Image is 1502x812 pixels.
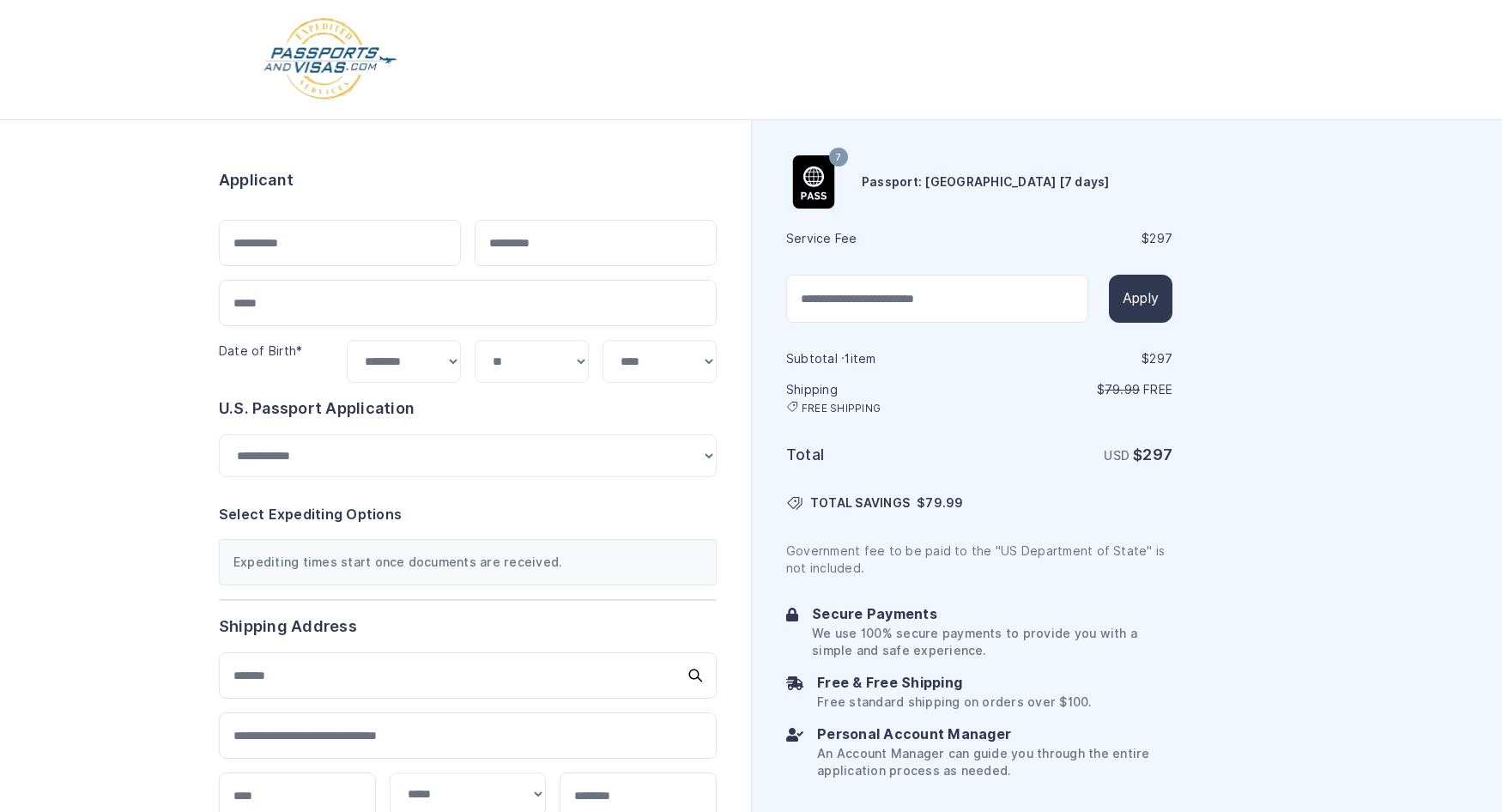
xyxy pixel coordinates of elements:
[817,724,1172,745] h6: Personal Account Manager
[219,344,302,358] label: Date of Birth*
[786,230,978,247] h6: Service Fee
[862,173,1110,191] h6: Passport: [GEOGRAPHIC_DATA] [7 days]
[219,505,717,525] h6: Select Expediting Options
[1105,383,1140,397] span: 79.99
[981,381,1172,398] p: $
[1143,383,1172,397] span: Free
[262,17,398,102] img: Logo
[845,352,850,366] span: 1
[817,745,1172,779] p: An Account Manager can guide you through the entire application process as needed.
[1109,275,1172,323] button: Apply
[1149,232,1172,245] span: 297
[219,397,717,421] h6: U.S. Passport Application
[981,350,1172,367] div: $
[787,155,840,209] img: Product Name
[1149,352,1172,366] span: 297
[812,604,1172,625] h6: Secure Payments
[786,443,978,467] h6: Total
[817,694,1091,711] p: Free standard shipping on orders over $100.
[219,168,294,192] h6: Applicant
[835,147,841,169] span: 7
[802,402,881,415] span: FREE SHIPPING
[917,494,963,512] span: $
[786,350,978,367] h6: Subtotal · item
[219,539,717,585] div: Expediting times start once documents are received.
[786,381,978,415] h6: Shipping
[925,496,963,510] span: 79.99
[786,542,1172,577] p: Government fee to be paid to the "US Department of State" is not included.
[810,494,910,512] span: TOTAL SAVINGS
[1133,445,1172,464] strong: $
[817,673,1091,694] h6: Free & Free Shipping
[219,615,717,639] h6: Shipping Address
[981,230,1172,247] div: $
[1104,449,1130,463] span: USD
[1142,445,1172,464] span: 297
[812,625,1172,659] p: We use 100% secure payments to provide you with a simple and safe experience.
